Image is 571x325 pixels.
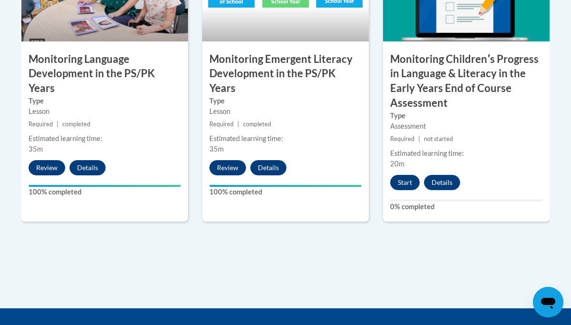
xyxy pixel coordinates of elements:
iframe: Button to launch messaging window [533,287,563,317]
div: Assessment [390,121,542,132]
div: Lesson [209,106,362,117]
h3: Monitoring Childrenʹs Progress in Language & Literacy in the Early Years End of Course Assessment [383,52,550,111]
span: 35m [29,145,43,153]
button: Details [250,160,286,175]
label: 100% completed [29,187,181,197]
span: | [57,121,59,128]
span: 20m [390,160,404,168]
button: Details [69,160,106,175]
button: Start [390,175,420,190]
div: Estimated learning time: [390,148,542,159]
h3: Monitoring Emergent Literacy Development in the PS/PK Years [202,52,369,96]
div: Your progress [29,185,181,187]
span: completed [62,121,90,128]
label: 0% completed [390,202,542,212]
div: Lesson [29,106,181,117]
span: Required [390,135,414,142]
span: | [418,135,420,142]
button: Details [424,175,460,190]
span: | [237,121,239,128]
span: not started [424,135,453,142]
span: completed [243,121,271,128]
button: Review [29,160,65,175]
span: Required [29,121,53,128]
span: Required [209,121,234,128]
div: Your progress [209,185,362,187]
span: 35m [209,145,224,153]
div: Estimated learning time: [29,133,181,144]
button: Review [209,160,246,175]
label: 100% completed [209,187,362,197]
h3: Monitoring Language Development in the PS/PK Years [21,52,188,96]
label: Type [390,111,542,121]
label: Type [29,96,181,106]
label: Type [209,96,362,106]
div: Estimated learning time: [209,133,362,144]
